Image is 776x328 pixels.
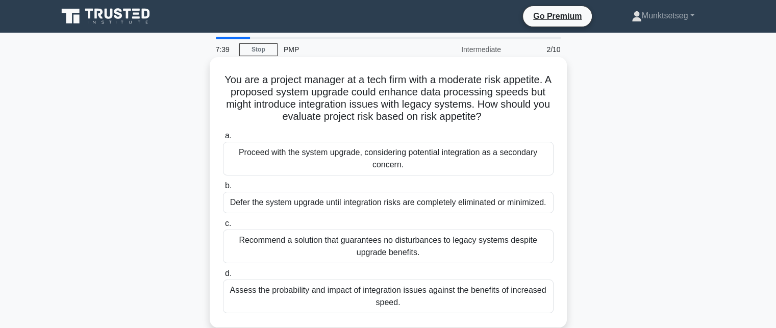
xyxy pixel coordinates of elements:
div: 7:39 [210,39,239,60]
span: c. [225,219,231,228]
span: d. [225,269,232,277]
div: 2/10 [507,39,567,60]
a: Stop [239,43,278,56]
a: Munktsetseg [607,6,719,26]
h5: You are a project manager at a tech firm with a moderate risk appetite. A proposed system upgrade... [222,73,555,123]
div: Assess the probability and impact of integration issues against the benefits of increased speed. [223,280,554,313]
div: Defer the system upgrade until integration risks are completely eliminated or minimized. [223,192,554,213]
div: Proceed with the system upgrade, considering potential integration as a secondary concern. [223,142,554,175]
div: PMP [278,39,418,60]
div: Recommend a solution that guarantees no disturbances to legacy systems despite upgrade benefits. [223,230,554,263]
a: Go Premium [527,10,588,22]
span: a. [225,131,232,140]
div: Intermediate [418,39,507,60]
span: b. [225,181,232,190]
